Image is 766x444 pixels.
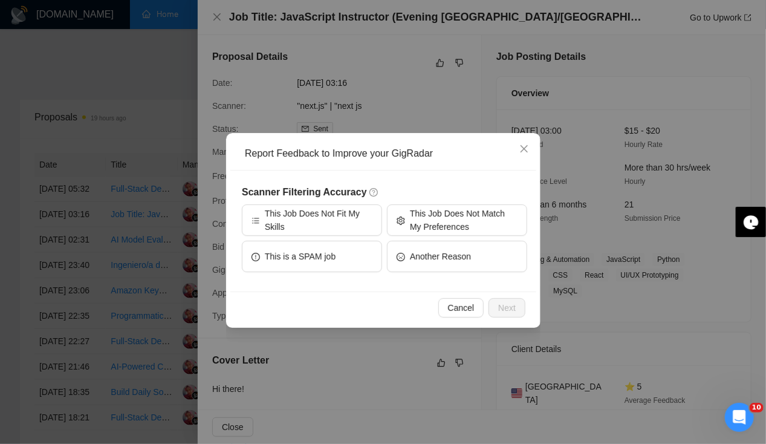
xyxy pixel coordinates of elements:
[265,250,336,263] span: This is a SPAM job
[488,298,525,318] button: Next
[410,207,518,233] span: This Job Does Not Match My Preferences
[750,403,764,413] span: 10
[242,241,382,272] button: exclamation-circleThis is a SPAM job
[508,133,540,166] button: Close
[447,301,474,315] span: Cancel
[369,188,378,197] span: question-circle
[438,298,484,318] button: Cancel
[242,185,527,200] h5: Scanner Filtering Accuracy
[387,241,527,272] button: frownAnother Reason
[265,207,372,233] span: This Job Does Not Fit My Skills
[242,204,382,236] button: barsThis Job Does Not Fit My Skills
[252,252,260,261] span: exclamation-circle
[387,204,527,236] button: settingThis Job Does Not Match My Preferences
[245,147,530,160] div: Report Feedback to Improve your GigRadar
[519,144,529,154] span: close
[397,252,405,261] span: frown
[725,403,754,432] iframe: Intercom live chat
[252,215,260,224] span: bars
[397,215,405,224] span: setting
[410,250,471,263] span: Another Reason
